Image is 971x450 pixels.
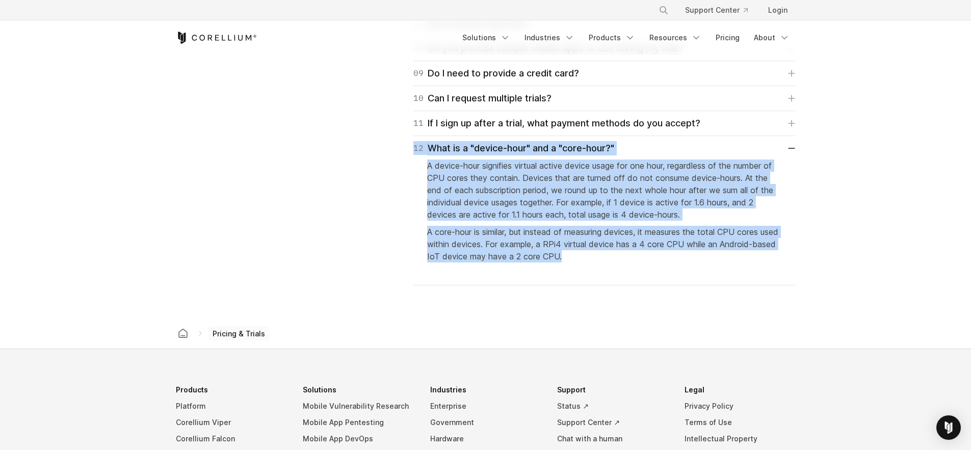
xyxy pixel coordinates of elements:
[174,326,192,340] a: Corellium home
[413,91,424,105] span: 10
[413,116,424,130] span: 11
[176,431,287,447] a: Corellium Falcon
[413,116,700,130] div: If I sign up after a trial, what payment methods do you accept?
[518,29,581,47] a: Industries
[413,116,795,130] a: 11If I sign up after a trial, what payment methods do you accept?
[936,415,961,440] div: Open Intercom Messenger
[685,431,796,447] a: Intellectual Property
[456,29,796,47] div: Navigation Menu
[427,226,781,262] p: A core-hour is similar, but instead of measuring devices, it measures the total CPU cores used wi...
[176,32,257,44] a: Corellium Home
[430,398,541,414] a: Enterprise
[583,29,641,47] a: Products
[413,141,424,155] span: 12
[427,160,781,221] p: A device-hour signifies virtual active device usage for one hour, regardless of the number of CPU...
[748,29,796,47] a: About
[176,398,287,414] a: Platform
[430,414,541,431] a: Government
[557,398,668,414] a: Status ↗
[413,91,795,105] a: 10Can I request multiple trials?
[685,414,796,431] a: Terms of Use
[456,29,516,47] a: Solutions
[760,1,796,19] a: Login
[643,29,707,47] a: Resources
[654,1,673,19] button: Search
[303,414,414,431] a: Mobile App Pentesting
[677,1,756,19] a: Support Center
[176,414,287,431] a: Corellium Viper
[557,414,668,431] a: Support Center ↗
[413,141,795,155] a: 12What is a "device-hour" and a "core-hour?"
[430,431,541,447] a: Hardware
[303,398,414,414] a: Mobile Vulnerability Research
[557,431,668,447] a: Chat with a human
[413,66,579,81] div: Do I need to provide a credit card?
[413,66,795,81] a: 09Do I need to provide a credit card?
[303,431,414,447] a: Mobile App DevOps
[710,29,746,47] a: Pricing
[208,327,269,341] span: Pricing & Trials
[646,1,796,19] div: Navigation Menu
[413,141,614,155] div: What is a "device-hour" and a "core-hour?"
[413,66,424,81] span: 09
[685,398,796,414] a: Privacy Policy
[413,91,552,105] div: Can I request multiple trials?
